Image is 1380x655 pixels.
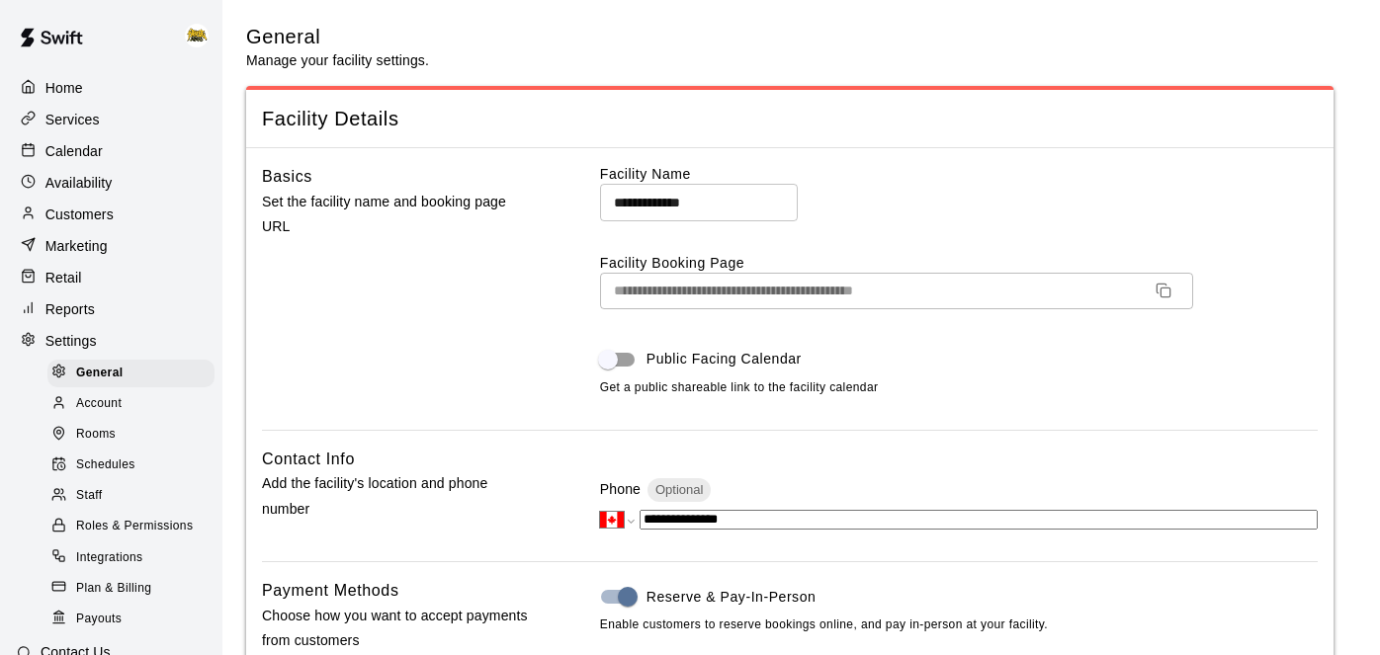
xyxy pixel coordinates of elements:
[647,587,817,608] span: Reserve & Pay-In-Person
[262,190,537,239] p: Set the facility name and booking page URL
[47,604,222,634] a: Payouts
[47,421,215,449] div: Rooms
[262,447,355,472] h6: Contact Info
[76,455,135,475] span: Schedules
[16,231,207,261] a: Marketing
[1148,275,1179,306] button: Copy URL
[647,349,802,369] span: Public Facing Calendar
[47,573,222,604] a: Plan & Billing
[47,542,222,573] a: Integrations
[16,294,207,324] a: Reports
[47,575,215,603] div: Plan & Billing
[45,205,114,224] p: Customers
[262,604,537,653] p: Choose how you want to accept payments from customers
[76,610,122,629] span: Payouts
[16,73,207,103] a: Home
[47,482,215,510] div: Staff
[647,482,711,497] span: Optional
[47,544,215,572] div: Integrations
[47,388,222,419] a: Account
[76,517,193,536] span: Roles & Permissions
[47,420,222,450] a: Rooms
[47,513,215,540] div: Roles & Permissions
[600,378,879,398] span: Get a public shareable link to the facility calendar
[600,164,1318,184] label: Facility Name
[16,263,207,292] a: Retail
[47,360,215,387] div: General
[47,512,222,542] a: Roles & Permissions
[47,451,215,479] div: Schedules
[45,78,83,98] p: Home
[76,394,122,414] span: Account
[76,548,143,568] span: Integrations
[76,486,102,506] span: Staff
[45,173,113,193] p: Availability
[16,326,207,356] a: Settings
[45,141,103,161] p: Calendar
[45,268,82,287] p: Retail
[47,390,215,418] div: Account
[600,479,641,499] p: Phone
[47,481,222,512] a: Staff
[47,606,215,633] div: Payouts
[47,358,222,388] a: General
[45,331,97,351] p: Settings
[16,168,207,198] a: Availability
[16,136,207,166] a: Calendar
[76,579,151,599] span: Plan & Billing
[45,110,100,129] p: Services
[246,24,429,50] h5: General
[16,200,207,229] a: Customers
[600,253,1318,273] label: Facility Booking Page
[185,24,209,47] img: HITHOUSE ABBY
[47,450,222,481] a: Schedules
[45,299,95,319] p: Reports
[262,106,1318,132] span: Facility Details
[262,578,399,604] h6: Payment Methods
[600,615,1318,635] span: Enable customers to reserve bookings online, and pay in-person at your facility.
[262,471,537,521] p: Add the facility's location and phone number
[76,425,116,445] span: Rooms
[181,16,222,55] div: HITHOUSE ABBY
[16,105,207,134] a: Services
[45,236,108,256] p: Marketing
[246,50,429,70] p: Manage your facility settings.
[262,164,312,190] h6: Basics
[76,364,124,383] span: General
